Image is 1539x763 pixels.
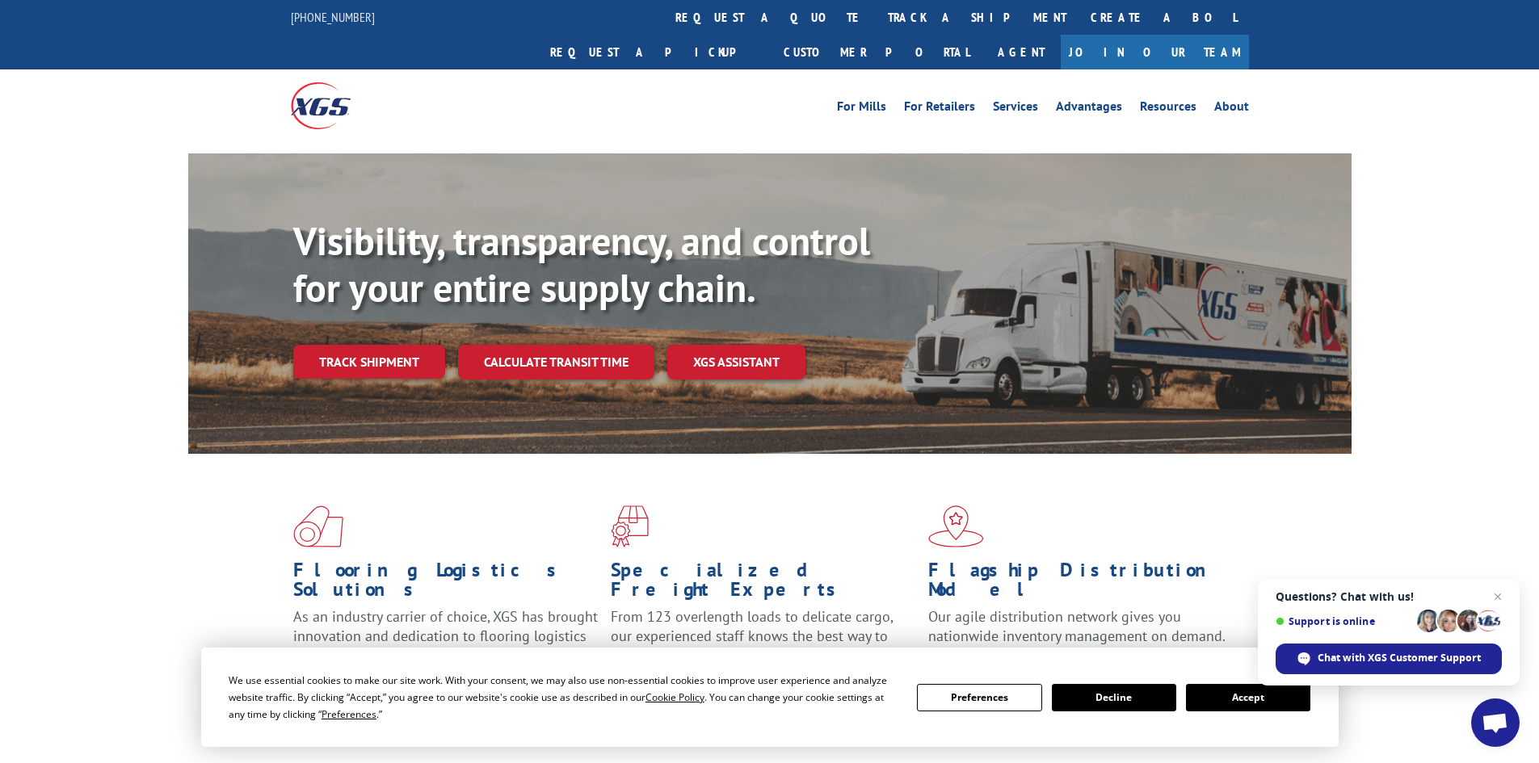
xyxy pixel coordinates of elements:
a: Services [993,100,1038,118]
button: Preferences [917,684,1041,711]
img: xgs-icon-total-supply-chain-intelligence-red [293,505,343,547]
div: Cookie Consent Prompt [201,648,1339,747]
span: As an industry carrier of choice, XGS has brought innovation and dedication to flooring logistics... [293,607,598,664]
a: Open chat [1471,698,1520,747]
img: xgs-icon-flagship-distribution-model-red [928,505,984,547]
a: For Retailers [904,100,975,118]
span: Chat with XGS Customer Support [1318,651,1481,665]
span: Chat with XGS Customer Support [1276,644,1502,674]
p: From 123 overlength loads to delicate cargo, our experienced staff knows the best way to move you... [611,607,916,679]
span: Support is online [1276,615,1411,627]
h1: Flooring Logistics Solutions [293,560,599,607]
b: Visibility, transparency, and control for your entire supply chain. [293,216,870,312]
span: Questions? Chat with us! [1276,590,1502,603]
img: xgs-icon-focused-on-flooring-red [611,505,649,547]
button: Accept [1186,684,1310,711]
h1: Flagship Distribution Model [928,560,1234,607]
a: Resources [1140,100,1196,118]
span: Cookie Policy [645,690,704,704]
a: [PHONE_NUMBER] [291,9,375,25]
div: We use essential cookies to make our site work. With your consent, we may also use non-essential ... [229,672,898,723]
a: Advantages [1056,100,1122,118]
h1: Specialized Freight Experts [611,560,916,607]
a: Customer Portal [772,35,982,69]
a: Track shipment [293,345,445,379]
a: Calculate transit time [458,345,654,379]
span: Preferences [322,707,376,721]
a: About [1214,100,1249,118]
a: Agent [982,35,1061,69]
a: XGS ASSISTANT [667,345,805,379]
button: Decline [1052,684,1176,711]
a: Request a pickup [538,35,772,69]
a: Join Our Team [1061,35,1249,69]
a: For Mills [837,100,886,118]
span: Our agile distribution network gives you nationwide inventory management on demand. [928,607,1226,645]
